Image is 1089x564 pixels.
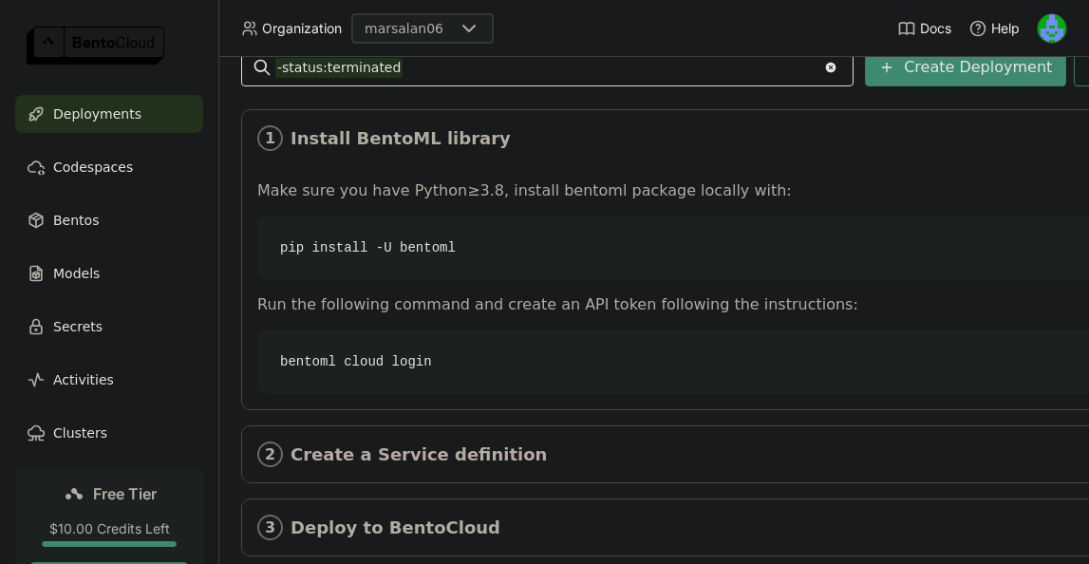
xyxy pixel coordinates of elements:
input: Selected marsalan06. [445,20,447,39]
div: marsalan06 [365,19,443,38]
span: Models [53,262,100,285]
i: 2 [257,442,283,467]
input: Search [275,52,823,83]
span: Help [991,20,1020,37]
img: logo [27,27,164,65]
span: Free Tier [93,484,157,503]
a: Models [15,254,203,292]
svg: Clear value [823,60,838,75]
img: Arsalan Muhammad [1038,14,1066,43]
i: 1 [257,125,283,151]
span: Activities [53,368,114,391]
a: Secrets [15,308,203,346]
a: Activities [15,361,203,399]
span: Codespaces [53,156,133,179]
div: $10.00 Credits Left [30,520,188,537]
span: Organization [262,20,342,37]
span: Clusters [53,422,107,444]
span: Deployments [53,103,141,125]
a: Bentos [15,201,203,239]
a: Clusters [15,414,203,452]
div: Help [968,19,1020,38]
span: Docs [920,20,951,37]
a: Codespaces [15,148,203,186]
a: Docs [897,19,951,38]
span: Bentos [53,209,99,232]
a: Deployments [15,95,203,133]
i: 3 [257,515,283,540]
span: Secrets [53,315,103,338]
button: Create Deployment [865,48,1066,86]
